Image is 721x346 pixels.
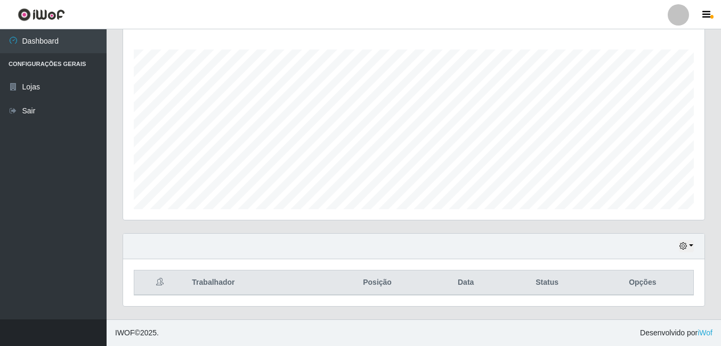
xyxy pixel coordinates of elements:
[185,270,325,295] th: Trabalhador
[18,8,65,21] img: CoreUI Logo
[430,270,503,295] th: Data
[640,327,712,339] span: Desenvolvido por
[325,270,429,295] th: Posição
[592,270,694,295] th: Opções
[115,328,135,337] span: IWOF
[698,328,712,337] a: iWof
[503,270,592,295] th: Status
[115,327,159,339] span: © 2025 .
